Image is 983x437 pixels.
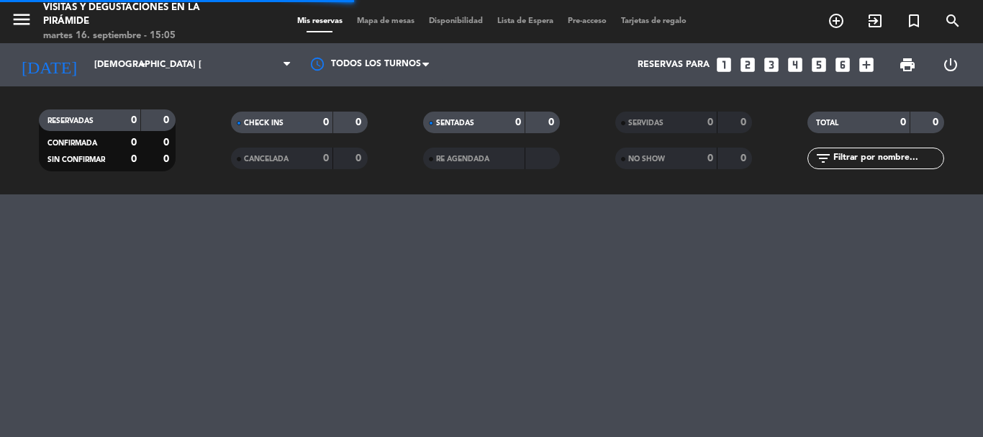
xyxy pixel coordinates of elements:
[900,117,906,127] strong: 0
[707,117,713,127] strong: 0
[11,9,32,35] button: menu
[163,138,172,148] strong: 0
[355,117,364,127] strong: 0
[244,156,289,163] span: CANCELADA
[857,55,876,74] i: add_box
[707,153,713,163] strong: 0
[614,17,694,25] span: Tarjetas de regalo
[816,120,838,127] span: TOTAL
[738,55,757,74] i: looks_two
[638,60,710,70] span: Reservas para
[355,153,364,163] strong: 0
[561,17,614,25] span: Pre-acceso
[942,56,959,73] i: power_settings_new
[43,1,235,29] div: Visitas y degustaciones en La Pirámide
[350,17,422,25] span: Mapa de mesas
[815,150,832,167] i: filter_list
[131,115,137,125] strong: 0
[762,55,781,74] i: looks_3
[131,154,137,164] strong: 0
[290,17,350,25] span: Mis reservas
[905,12,923,30] i: turned_in_not
[786,55,805,74] i: looks_4
[628,120,663,127] span: SERVIDAS
[47,117,94,125] span: RESERVADAS
[944,12,961,30] i: search
[47,140,97,147] span: CONFIRMADA
[43,29,235,43] div: martes 16. septiembre - 15:05
[810,55,828,74] i: looks_5
[134,56,151,73] i: arrow_drop_down
[436,156,489,163] span: RE AGENDADA
[323,153,329,163] strong: 0
[740,153,749,163] strong: 0
[628,156,665,163] span: NO SHOW
[436,120,474,127] span: SENTADAS
[515,117,521,127] strong: 0
[715,55,733,74] i: looks_one
[828,12,845,30] i: add_circle_outline
[163,115,172,125] strong: 0
[11,9,32,30] i: menu
[47,156,105,163] span: SIN CONFIRMAR
[422,17,490,25] span: Disponibilidad
[866,12,884,30] i: exit_to_app
[163,154,172,164] strong: 0
[929,43,972,86] div: LOG OUT
[131,138,137,148] strong: 0
[933,117,941,127] strong: 0
[11,49,87,81] i: [DATE]
[899,56,916,73] span: print
[244,120,284,127] span: CHECK INS
[548,117,557,127] strong: 0
[323,117,329,127] strong: 0
[740,117,749,127] strong: 0
[833,55,852,74] i: looks_6
[490,17,561,25] span: Lista de Espera
[832,150,943,166] input: Filtrar por nombre...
